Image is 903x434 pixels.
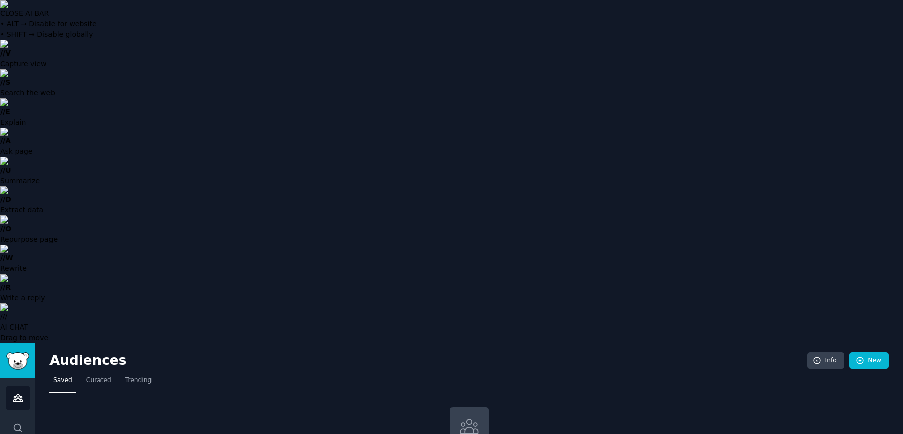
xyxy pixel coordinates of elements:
img: GummySearch logo [6,352,29,370]
a: Curated [83,372,115,393]
a: Saved [49,372,76,393]
a: Info [807,352,844,369]
a: Trending [122,372,155,393]
span: Trending [125,376,152,385]
span: Curated [86,376,111,385]
a: New [849,352,889,369]
h2: Audiences [49,353,807,369]
span: Saved [53,376,72,385]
